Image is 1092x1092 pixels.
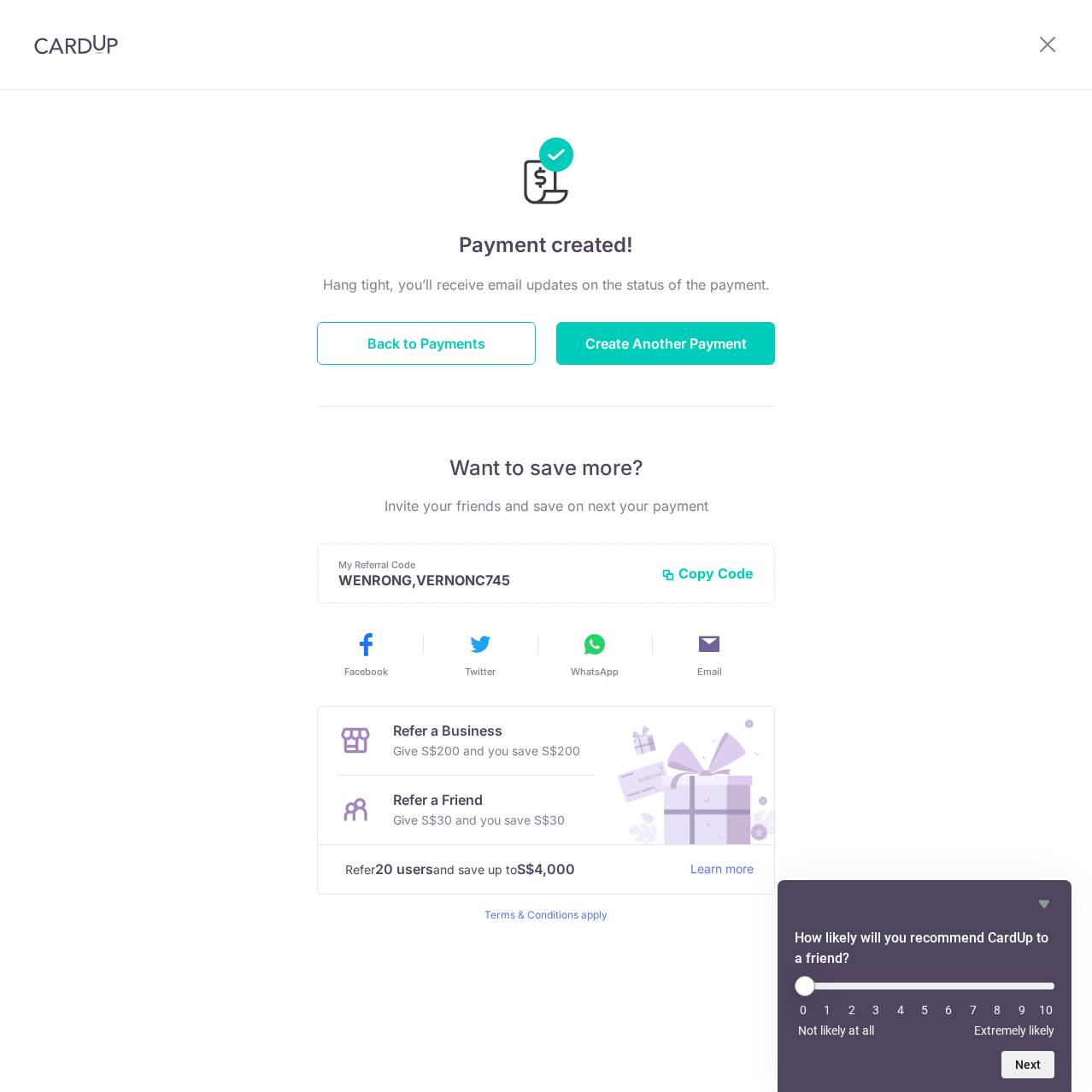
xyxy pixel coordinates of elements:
[317,230,775,261] h4: Payment created!
[690,859,754,880] a: Learn more
[517,859,575,879] strong: S$4,000
[338,558,648,572] p: My Referral Code
[344,665,388,678] span: Facebook
[556,322,775,365] button: Create Another Payment
[916,1003,933,1017] li: 5
[892,1003,909,1017] li: 4
[795,894,1054,1078] div: How likely will you recommend CardUp to a friend? Select an option from 0 to 10, with 0 being Not...
[974,1024,1054,1037] span: Extremely likely
[795,1003,812,1017] li: 0
[795,976,1054,1037] div: How likely will you recommend CardUp to a friend? Select an option from 0 to 10, with 0 being Not...
[393,810,565,831] p: Give S$30 and you save S$30
[1034,894,1054,914] button: Hide survey
[602,707,774,844] img: Refer
[1001,1051,1054,1078] button: Next question
[1013,1003,1030,1017] li: 9
[430,631,531,678] button: Twitter
[317,322,536,365] button: Back to Payments
[544,631,645,678] button: WhatsApp
[965,1003,982,1017] li: 7
[989,1003,1006,1017] li: 8
[315,631,416,678] button: Facebook
[798,1024,874,1037] span: Not likely at all
[484,908,608,921] a: Terms & Conditions apply
[393,720,580,741] p: Refer a Business
[659,631,760,678] button: Email
[819,1003,836,1017] li: 1
[867,1003,884,1017] li: 3
[697,665,722,678] span: Email
[571,665,619,678] span: WhatsApp
[317,455,775,482] p: Want to save more?
[843,1003,860,1017] li: 2
[34,34,118,55] img: CardUp
[338,572,648,589] p: WENRONG,VERNONC745
[317,274,775,295] p: Hang tight, you’ll receive email updates on the status of the payment.
[1037,1003,1054,1017] li: 10
[375,859,433,879] strong: 20 users
[940,1003,957,1017] li: 6
[465,665,496,678] span: Twitter
[345,859,677,880] p: Refer and save up to
[795,928,1054,969] h2: How likely will you recommend CardUp to a friend? Select an option from 0 to 10, with 0 being Not...
[519,138,573,209] img: Payments
[661,565,754,582] button: Copy Code
[393,790,565,810] p: Refer a Friend
[393,741,580,761] p: Give S$200 and you save S$200
[317,496,775,516] p: Invite your friends and save on next your payment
